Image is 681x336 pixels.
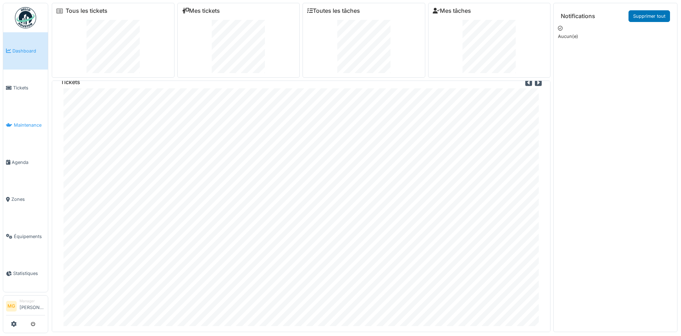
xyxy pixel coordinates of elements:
[13,84,45,91] span: Tickets
[182,7,220,14] a: Mes tickets
[561,13,595,20] h6: Notifications
[66,7,107,14] a: Tous les tickets
[14,122,45,128] span: Maintenance
[14,233,45,240] span: Équipements
[15,7,36,28] img: Badge_color-CXgf-gQk.svg
[3,181,48,218] a: Zones
[307,7,360,14] a: Toutes les tâches
[558,33,673,40] p: Aucun(e)
[3,70,48,107] a: Tickets
[6,301,17,312] li: MG
[12,48,45,54] span: Dashboard
[3,255,48,292] a: Statistiques
[61,79,80,86] h6: Tickets
[20,298,45,314] li: [PERSON_NAME]
[3,106,48,144] a: Maintenance
[11,196,45,203] span: Zones
[12,159,45,166] span: Agenda
[3,218,48,255] a: Équipements
[433,7,471,14] a: Mes tâches
[629,10,670,22] a: Supprimer tout
[20,298,45,304] div: Manager
[3,32,48,70] a: Dashboard
[13,270,45,277] span: Statistiques
[3,144,48,181] a: Agenda
[6,298,45,315] a: MG Manager[PERSON_NAME]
